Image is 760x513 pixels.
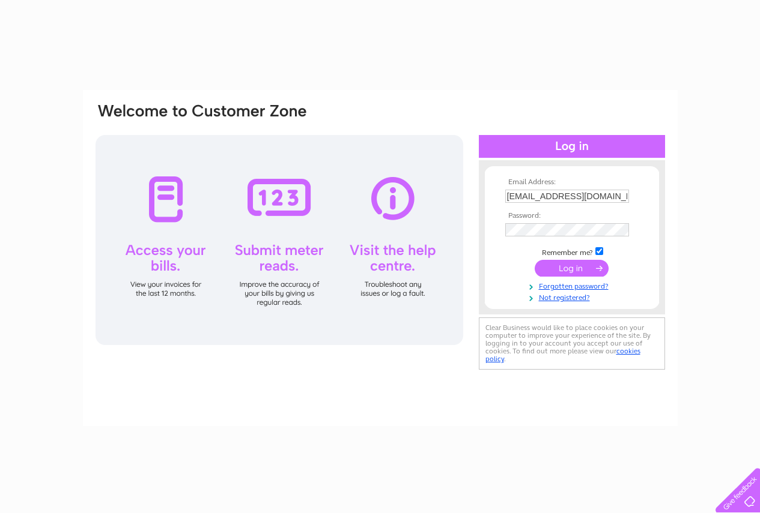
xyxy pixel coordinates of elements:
[505,280,642,291] a: Forgotten password?
[505,291,642,302] a: Not registered?
[502,178,642,187] th: Email Address:
[479,317,665,370] div: Clear Business would like to place cookies on your computer to improve your experience of the sit...
[485,347,640,363] a: cookies policy
[535,260,609,277] input: Submit
[502,245,642,257] td: Remember me?
[502,212,642,220] th: Password:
